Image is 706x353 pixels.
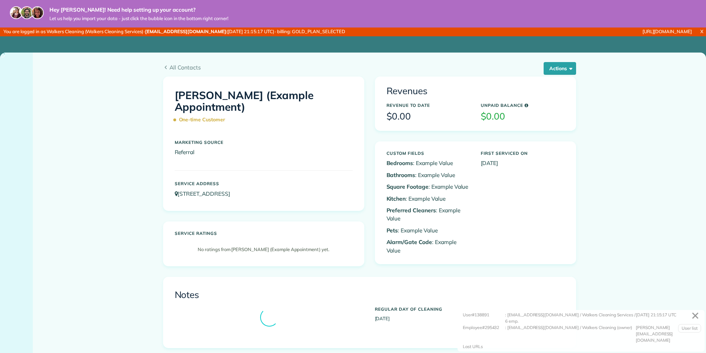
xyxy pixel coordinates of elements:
h5: First Serviced On [481,151,564,156]
p: [DATE] [481,159,564,167]
h5: Custom Fields [387,151,470,156]
b: Bathrooms [387,171,415,178]
b: Square Footage [387,183,429,190]
h3: Notes [175,290,564,300]
p: : Example Value [387,226,470,235]
b: Preferred Cleaners [387,207,436,214]
p: : Example Value [387,238,470,255]
a: User list [678,324,701,333]
h5: Regular day of cleaning [375,307,564,311]
p: : Example Value [387,171,470,179]
div: : [EMAIL_ADDRESS][DOMAIN_NAME] / Walkers Cleaning Services / 6 emp. [505,312,636,324]
b: Kitchen [387,195,406,202]
div: User#138891 [463,312,505,324]
div: Last URLs [463,343,483,350]
span: All Contacts [169,63,576,72]
p: No ratings from [PERSON_NAME] (Example Appointment) yet. [178,246,349,253]
div: [PERSON_NAME][EMAIL_ADDRESS][DOMAIN_NAME] [636,324,699,343]
p: : Example Value [387,159,470,167]
a: All Contacts [163,63,576,72]
div: Employee#295432 [463,324,505,343]
a: ✕ [688,307,703,324]
h1: [PERSON_NAME] (Example Appointment) [175,90,353,126]
h5: Marketing Source [175,140,353,145]
h5: Unpaid Balance [481,103,564,108]
p: : Example Value [387,183,470,191]
a: X [698,28,706,36]
h5: Service Address [175,181,353,186]
a: [STREET_ADDRESS] [175,190,237,197]
a: [URL][DOMAIN_NAME] [642,29,692,34]
strong: [EMAIL_ADDRESS][DOMAIN_NAME] [145,29,226,34]
p: : Example Value [387,206,470,223]
strong: Hey [PERSON_NAME]! Need help setting up your account? [49,6,228,13]
div: : [EMAIL_ADDRESS][DOMAIN_NAME] / Walkers Cleaning (owner) [505,324,636,343]
p: Referral [175,148,353,156]
b: Bedrooms [387,159,413,166]
img: michelle-19f622bdf1676172e81f8f8fba1fb50e276960ebfe0243fe18214015130c80e4.jpg [31,6,44,19]
b: Pets [387,227,398,234]
span: Let us help you import your data - just click the bubble icon in the bottom right corner! [49,16,228,22]
img: jorge-587dff0eeaa6aab1f244e6dc62b8924c3b6ad411094392a53c71c6c4a576187d.jpg [20,6,33,19]
div: [DATE] 21:15:17 UTC [636,312,699,324]
b: Alarm/Gate Code [387,238,432,245]
h5: Service ratings [175,231,353,236]
p: : Example Value [387,195,470,203]
h3: $0.00 [481,111,564,122]
img: maria-72a9807cf96188c08ef61303f053569d2e2a8a1cde33d635c8a3ac13582a053d.jpg [10,6,23,19]
h5: Revenue to Date [387,103,470,108]
div: [DATE] [370,303,570,322]
button: Actions [544,62,576,75]
span: One-time Customer [175,114,228,126]
h3: $0.00 [387,111,470,122]
h3: Revenues [387,86,564,96]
